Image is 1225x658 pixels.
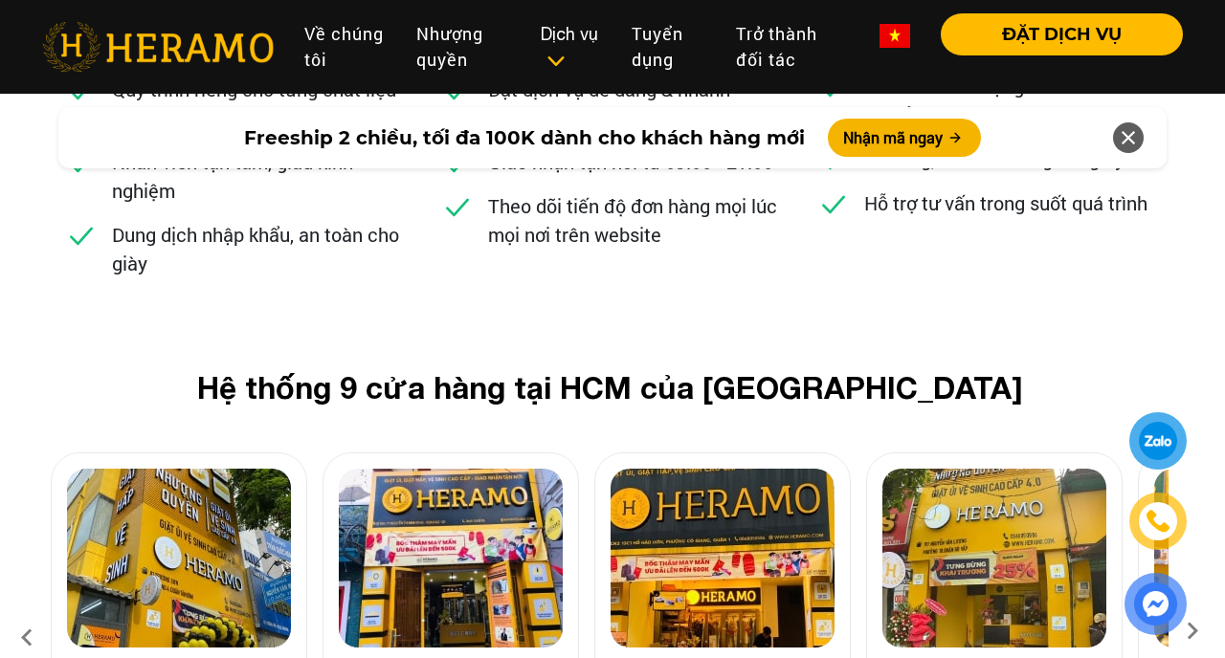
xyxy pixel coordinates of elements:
[42,22,274,72] img: heramo-logo.png
[1144,508,1171,536] img: phone-icon
[112,220,401,277] p: Dung dịch nhập khẩu, an toàn cho giày
[546,52,566,71] img: subToggleIcon
[67,469,291,647] img: heramo-01-truong-son-quan-tan-binh
[442,191,473,222] img: checked.svg
[541,21,601,73] div: Dịch vụ
[941,13,1183,55] button: ĐẶT DỊCH VỤ
[925,26,1183,43] a: ĐẶT DỊCH VỤ
[1132,495,1185,548] a: phone-icon
[880,24,910,48] img: vn-flag.png
[244,123,805,152] span: Freeship 2 chiều, tối đa 100K dành cho khách hàng mới
[882,469,1106,647] img: heramo-197-nguyen-van-luong
[611,469,835,647] img: heramo-13c-ho-hao-hon-quan-1
[66,220,97,251] img: checked.svg
[818,188,849,219] img: checked.svg
[289,13,400,80] a: Về chúng tôi
[488,191,777,249] p: Theo dõi tiến độ đơn hàng mọi lúc mọi nơi trên website
[401,13,525,80] a: Nhượng quyền
[81,369,1138,406] h2: Hệ thống 9 cửa hàng tại HCM của [GEOGRAPHIC_DATA]
[828,119,981,157] button: Nhận mã ngay
[339,469,563,647] img: heramo-18a-71-nguyen-thi-minh-khai-quan-1
[721,13,864,80] a: Trở thành đối tác
[864,188,1147,217] p: Hỗ trợ tư vấn trong suốt quá trình
[616,13,721,80] a: Tuyển dụng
